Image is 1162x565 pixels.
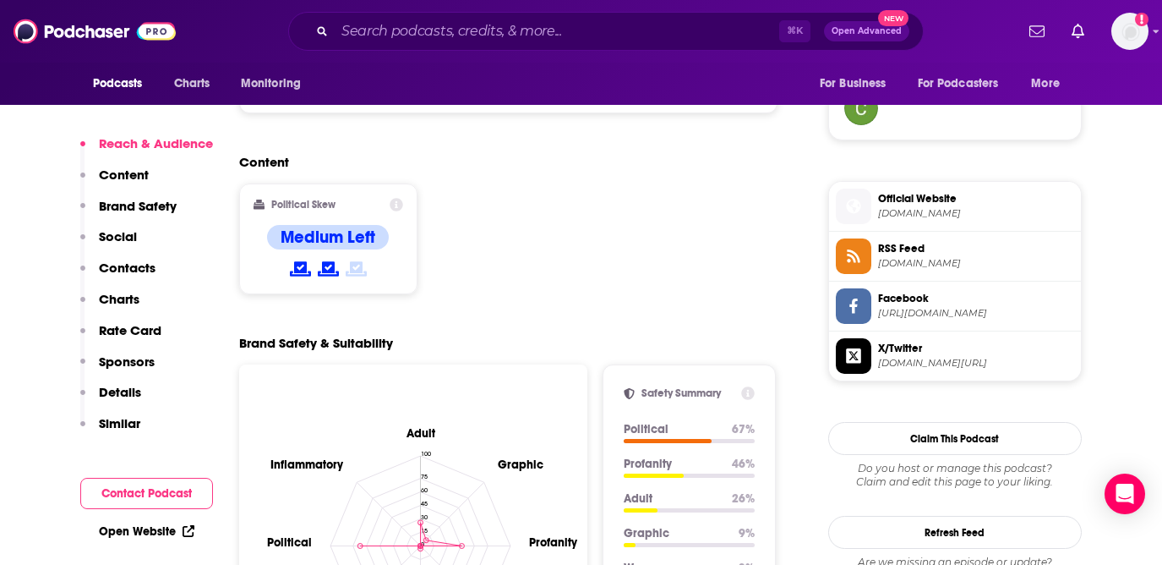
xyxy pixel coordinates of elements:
button: Contacts [80,260,155,291]
p: 46 % [732,457,755,471]
span: twitter.com/semafor [878,357,1074,370]
p: 67 % [732,422,755,436]
p: Charts [99,291,139,307]
button: Sponsors [80,354,155,385]
button: Show profile menu [1111,13,1148,50]
span: Official Website [878,191,1074,206]
button: Open AdvancedNew [824,21,909,41]
p: Social [99,228,137,244]
p: Profanity [624,457,718,471]
a: Show notifications dropdown [1023,17,1051,46]
text: Profanity [529,535,578,549]
span: Charts [174,72,210,96]
div: Claim and edit this page to your liking. [828,462,1082,489]
h4: Medium Left [281,227,375,248]
h2: Political Skew [271,199,336,211]
button: Refresh Feed [828,516,1082,549]
tspan: 75 [420,472,427,480]
h2: Safety Summary [641,387,734,400]
text: Graphic [497,458,543,472]
span: More [1031,72,1060,96]
text: Adult [405,425,435,440]
span: Logged in as kindrieri [1111,13,1148,50]
h2: Brand Safety & Suitability [239,335,393,351]
p: Similar [99,415,140,431]
button: Social [80,228,137,260]
span: Monitoring [241,72,301,96]
button: Rate Card [80,322,161,354]
img: User Profile [1111,13,1148,50]
span: semafor.com [878,207,1074,220]
span: For Podcasters [918,72,999,96]
p: Adult [624,491,718,506]
tspan: 60 [420,485,427,493]
a: Official Website[DOMAIN_NAME] [836,189,1074,224]
h2: Content [239,154,765,170]
span: Podcasts [93,72,143,96]
span: X/Twitter [878,341,1074,356]
p: Contacts [99,260,155,276]
p: Graphic [624,526,725,540]
p: 9 % [739,526,755,540]
p: Content [99,167,149,183]
button: open menu [81,68,165,100]
span: Open Advanced [832,27,902,36]
p: Details [99,384,141,400]
span: For Business [820,72,887,96]
button: Claim This Podcast [828,422,1082,455]
a: Facebook[URL][DOMAIN_NAME] [836,288,1074,324]
span: https://www.facebook.com/semaformedia [878,307,1074,320]
button: Content [80,167,149,198]
tspan: 100 [420,450,430,458]
p: Political [624,422,718,436]
button: Details [80,384,141,415]
button: open menu [229,68,323,100]
a: RSS Feed[DOMAIN_NAME] [836,239,1074,274]
button: Charts [80,291,139,322]
button: Similar [80,415,140,447]
text: Inflammatory [270,458,344,472]
text: Political [266,535,311,549]
tspan: 30 [420,513,427,520]
a: Open Website [99,524,194,539]
a: Charts [163,68,221,100]
p: Sponsors [99,354,155,370]
span: ⌘ K [779,20,810,42]
img: Podchaser - Follow, Share and Rate Podcasts [14,15,176,47]
span: feeds.megaphone.fm [878,257,1074,270]
input: Search podcasts, credits, & more... [335,18,779,45]
p: Rate Card [99,322,161,338]
div: Open Intercom Messenger [1105,474,1145,514]
svg: Add a profile image [1135,13,1148,26]
button: Brand Safety [80,198,177,229]
p: 26 % [732,491,755,506]
img: blanketfinish [844,91,878,125]
button: open menu [907,68,1023,100]
button: open menu [1019,68,1081,100]
span: Do you host or manage this podcast? [828,462,1082,475]
p: Reach & Audience [99,135,213,151]
tspan: 15 [420,526,427,534]
span: RSS Feed [878,241,1074,256]
button: Reach & Audience [80,135,213,167]
button: Contact Podcast [80,478,213,509]
tspan: 45 [420,499,427,507]
div: Search podcasts, credits, & more... [288,12,924,51]
span: Facebook [878,291,1074,306]
button: open menu [808,68,908,100]
a: Show notifications dropdown [1065,17,1091,46]
span: New [878,10,908,26]
a: X/Twitter[DOMAIN_NAME][URL] [836,338,1074,374]
p: Brand Safety [99,198,177,214]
